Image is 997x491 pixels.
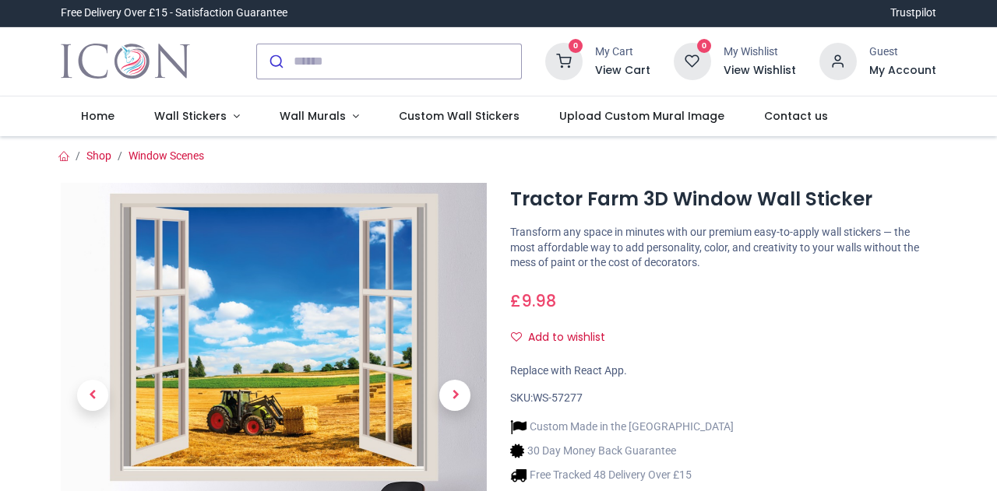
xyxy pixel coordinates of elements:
a: View Wishlist [724,63,796,79]
a: Logo of Icon Wall Stickers [61,40,189,83]
a: Trustpilot [890,5,936,21]
a: Wall Stickers [135,96,260,137]
span: WS-57277 [533,391,583,404]
p: Transform any space in minutes with our premium easy-to-apply wall stickers — the most affordable... [510,225,936,271]
a: My Account [869,63,936,79]
img: Icon Wall Stickers [61,40,189,83]
li: Free Tracked 48 Delivery Over £15 [510,467,734,483]
li: Custom Made in the [GEOGRAPHIC_DATA] [510,419,734,435]
div: SKU: [510,391,936,406]
span: Next [439,380,470,411]
div: My Wishlist [724,44,796,60]
div: Free Delivery Over £15 - Satisfaction Guarantee [61,5,287,21]
a: View Cart [595,63,650,79]
span: Custom Wall Stickers [399,108,520,124]
i: Add to wishlist [511,331,522,342]
span: £ [510,289,556,312]
div: Guest [869,44,936,60]
h1: Tractor Farm 3D Window Wall Sticker [510,186,936,212]
span: Wall Murals [280,108,346,124]
button: Submit [257,44,294,79]
sup: 0 [697,39,712,54]
button: Add to wishlistAdd to wishlist [510,324,618,351]
span: Home [81,108,114,124]
a: Window Scenes [129,149,204,162]
a: Wall Murals [259,96,379,137]
a: Shop [86,149,111,162]
li: 30 Day Money Back Guarantee [510,443,734,459]
a: 0 [545,54,583,66]
span: Wall Stickers [154,108,227,124]
div: Replace with React App. [510,363,936,379]
div: My Cart [595,44,650,60]
a: 0 [674,54,711,66]
span: 9.98 [521,289,556,312]
span: Upload Custom Mural Image [559,108,724,124]
sup: 0 [569,39,583,54]
span: Previous [77,380,108,411]
span: Contact us [764,108,828,124]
